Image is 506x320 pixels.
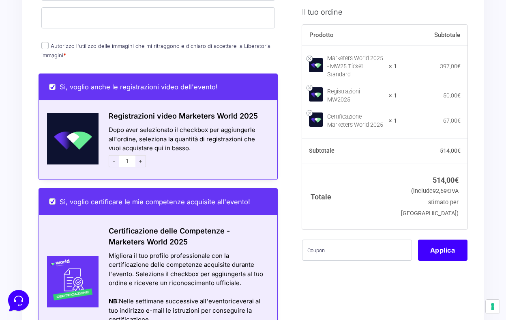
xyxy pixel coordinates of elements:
[302,240,412,261] input: Coupon
[6,245,56,264] button: Home
[389,117,397,125] strong: × 1
[309,58,323,72] img: Marketers World 2025 - MW25 Ticket Standard
[13,32,69,39] span: Le tue conversazioni
[39,45,55,62] img: dark
[109,227,230,246] span: Certificazione delle Competenze - Marketers World 2025
[49,198,56,205] input: Sì, voglio certificare le mie competenze acquisite all'evento!
[457,63,461,69] span: €
[327,87,384,104] div: Registrazioni MW2025
[60,198,250,206] span: Sì, voglio certificare le mie competenze acquisite all'evento!
[309,112,323,127] img: Certificazione Marketers World 2025
[440,63,461,69] bdi: 397,00
[455,176,459,184] span: €
[447,188,450,195] span: €
[109,155,119,167] span: -
[109,112,258,120] span: Registrazioni video Marketers World 2025
[53,73,120,80] span: Inizia una conversazione
[433,176,459,184] bdi: 514,00
[327,112,384,129] div: Certificazione Marketers World 2025
[433,188,450,195] span: 92,69
[457,147,461,154] span: €
[401,188,459,216] small: (include IVA stimato per [GEOGRAPHIC_DATA])
[106,245,156,264] button: Aiuto
[70,257,92,264] p: Messaggi
[41,42,49,49] input: Autorizzo l'utilizzo delle immagini che mi ritraggono e dichiaro di accettare la Liberatoria imma...
[327,54,384,78] div: Marketers World 2025 - MW25 Ticket Standard
[13,68,149,84] button: Inizia una conversazione
[418,240,467,261] button: Applica
[440,147,461,154] bdi: 514,00
[86,101,149,107] a: Apri Centro Assistenza
[99,125,277,169] div: Dopo aver selezionato il checkbox per aggiungerle all'ordine, seleziona la quantità di registrazi...
[6,6,136,19] h2: Ciao da Marketers 👋
[109,288,267,297] div: Azioni del messaggio
[13,45,29,62] img: dark
[41,43,270,58] label: Autorizzo l'utilizzo delle immagini che mi ritraggono e dichiaro di accettare la Liberatoria imma...
[443,92,461,98] bdi: 50,00
[56,245,106,264] button: Messaggi
[26,45,42,62] img: dark
[119,155,135,167] input: 1
[397,24,467,45] th: Subtotale
[486,300,500,314] button: Le tue preferenze relative al consenso per le tecnologie di tracciamento
[6,288,31,313] iframe: Customerly Messenger Launcher
[125,257,137,264] p: Aiuto
[13,101,63,107] span: Trova una risposta
[135,155,146,167] span: +
[60,83,218,91] span: Si, voglio anche le registrazioni video dell'evento!
[49,84,56,90] input: Si, voglio anche le registrazioni video dell'evento!
[18,118,133,126] input: Cerca un articolo...
[302,6,467,17] h3: Il tuo ordine
[302,164,397,229] th: Totale
[389,91,397,99] strong: × 1
[457,92,461,98] span: €
[24,257,38,264] p: Home
[39,113,99,164] img: Schermata-2022-04-11-alle-18.28.41.png
[119,297,228,305] span: Nelle settimane successive all'evento
[109,251,267,288] div: Migliora il tuo profilo professionale con la certificazione delle competenze acquisite durante l'...
[109,297,117,305] strong: NB
[443,117,461,123] bdi: 67,00
[302,138,397,164] th: Subtotale
[309,87,323,102] img: Registrazioni MW2025
[389,62,397,70] strong: × 1
[39,256,99,307] img: Certificazione-MW24-300x300-1.jpg
[302,24,397,45] th: Prodotto
[457,117,461,123] span: €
